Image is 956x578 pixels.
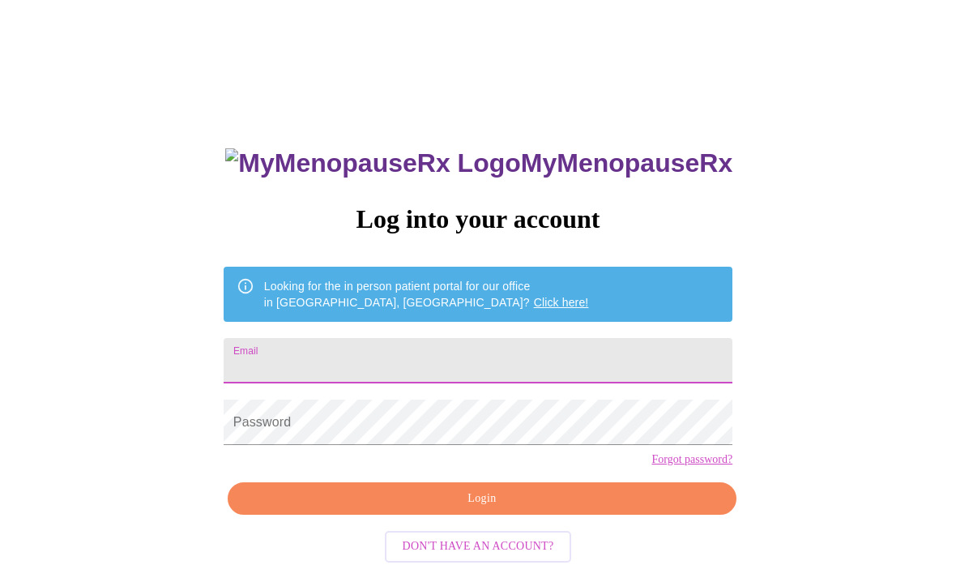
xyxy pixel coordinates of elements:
[228,482,736,516] button: Login
[381,538,576,552] a: Don't have an account?
[225,148,520,178] img: MyMenopauseRx Logo
[651,453,732,466] a: Forgot password?
[403,537,554,557] span: Don't have an account?
[534,296,589,309] a: Click here!
[224,204,732,234] h3: Log into your account
[225,148,732,178] h3: MyMenopauseRx
[246,489,718,509] span: Login
[264,272,589,317] div: Looking for the in person patient portal for our office in [GEOGRAPHIC_DATA], [GEOGRAPHIC_DATA]?
[385,531,572,563] button: Don't have an account?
